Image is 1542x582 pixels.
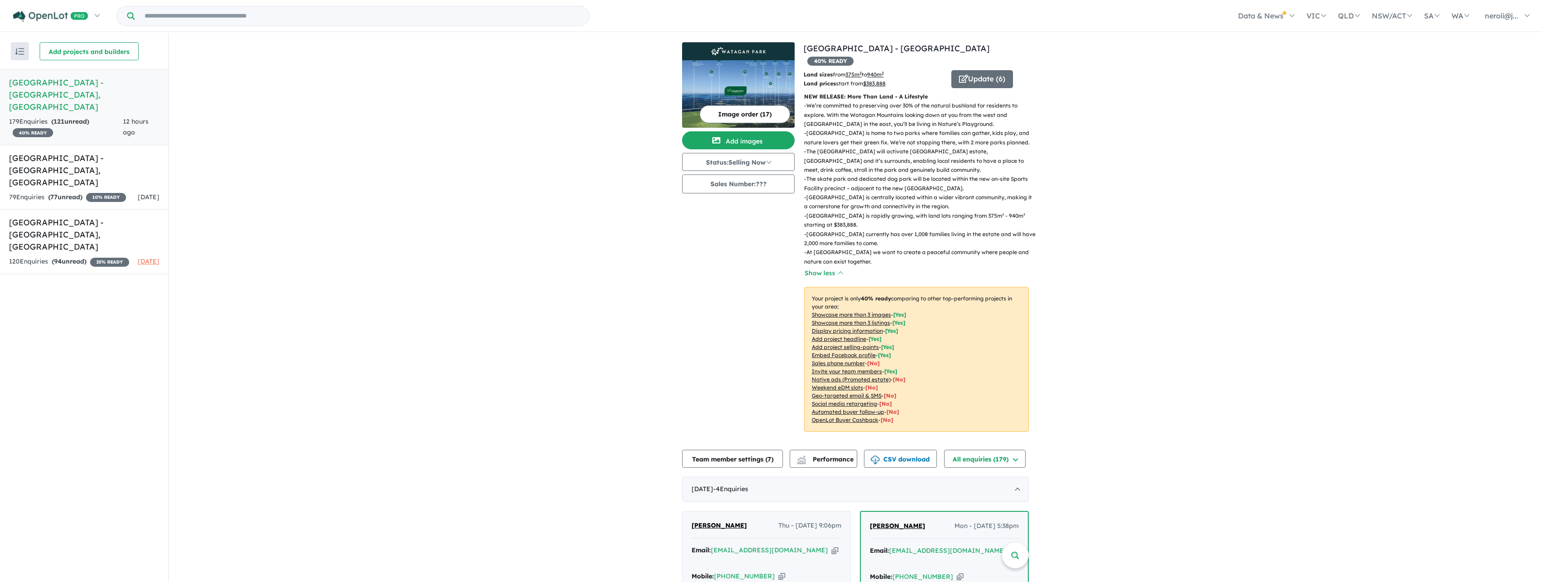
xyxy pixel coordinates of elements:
[804,71,833,78] b: Land sizes
[870,573,892,581] strong: Mobile:
[136,6,587,26] input: Try estate name, suburb, builder or developer
[804,230,1036,248] p: - [GEOGRAPHIC_DATA] currently has over 1,008 families living in the estate and will have 2,000 mo...
[9,76,159,113] h5: [GEOGRAPHIC_DATA] - [GEOGRAPHIC_DATA] , [GEOGRAPHIC_DATA]
[804,193,1036,211] p: - [GEOGRAPHIC_DATA] is centrally located within a wider vibrant community, making it a cornerston...
[51,117,89,125] strong: ( unread)
[804,248,1036,266] p: - At [GEOGRAPHIC_DATA] we want to create a peaceful community where people and nature can exist t...
[86,193,126,202] span: 10 % READY
[812,392,882,399] u: Geo-targeted email & SMS
[692,520,747,531] a: [PERSON_NAME]
[957,572,963,582] button: Copy
[138,193,159,201] span: [DATE]
[864,450,937,468] button: CSV download
[682,153,795,171] button: Status:Selling Now
[893,311,906,318] span: [ Yes ]
[870,546,889,555] strong: Email:
[714,572,775,580] a: [PHONE_NUMBER]
[682,450,783,468] button: Team member settings (7)
[804,79,945,88] p: start from
[892,319,905,326] span: [ Yes ]
[881,416,893,423] span: [No]
[944,450,1026,468] button: All enquiries (179)
[885,327,898,334] span: [ Yes ]
[692,572,714,580] strong: Mobile:
[90,258,129,267] span: 25 % READY
[48,193,82,201] strong: ( unread)
[804,80,836,87] b: Land prices
[812,311,891,318] u: Showcase more than 3 images
[682,42,795,128] a: Watagan Park Estate - Cooranbong LogoWatagan Park Estate - Cooranbong
[832,546,838,555] button: Copy
[870,522,925,530] span: [PERSON_NAME]
[713,485,748,493] span: - 4 Enquir ies
[797,458,806,464] img: bar-chart.svg
[846,71,862,78] u: 375 m
[804,92,1029,101] p: NEW RELEASE: More Than Land - A Lifestyle
[804,211,1036,230] p: - [GEOGRAPHIC_DATA] is rapidly growing, with land lots ranging from 375m² - 940m² starting at $38...
[867,360,880,367] span: [ No ]
[804,70,945,79] p: from
[9,192,126,203] div: 79 Enquir ies
[889,546,1006,555] a: [EMAIL_ADDRESS][DOMAIN_NAME]
[884,368,897,375] span: [ Yes ]
[13,128,53,137] span: 40 % READY
[1485,11,1518,20] span: neroli@j...
[54,257,62,265] span: 94
[54,117,64,125] span: 121
[804,287,1029,432] p: Your project is only comparing to other top-performing projects in your area: - - - - - - - - - -...
[13,11,88,22] img: Openlot PRO Logo White
[859,71,862,76] sup: 2
[40,42,139,60] button: Add projects and builders
[804,268,843,278] button: Show less
[879,400,892,407] span: [No]
[954,521,1019,532] span: Mon - [DATE] 5:38pm
[882,71,884,76] sup: 2
[812,416,878,423] u: OpenLot Buyer Cashback
[9,116,123,138] div: 179 Enquir ies
[711,546,828,554] a: [EMAIL_ADDRESS][DOMAIN_NAME]
[123,117,149,136] span: 12 hours ago
[892,573,953,581] a: [PHONE_NUMBER]
[9,216,159,253] h5: [GEOGRAPHIC_DATA] - [GEOGRAPHIC_DATA] , [GEOGRAPHIC_DATA]
[15,48,24,55] img: sort.svg
[812,368,882,375] u: Invite your team members
[9,256,129,267] div: 120 Enquir ies
[861,295,891,302] b: 40 % ready
[807,57,854,66] span: 40 % READY
[682,175,795,193] button: Sales Number:???
[863,80,886,87] u: $ 383,888
[778,572,785,581] button: Copy
[812,327,883,334] u: Display pricing information
[812,336,866,342] u: Add project headline
[138,257,159,265] span: [DATE]
[804,129,1036,147] p: - [GEOGRAPHIC_DATA] is home to two parks where families can gather, kids play, and nature lovers ...
[865,384,878,391] span: [No]
[692,521,747,529] span: [PERSON_NAME]
[804,175,1036,193] p: - The skate park and dedicated dog park will be located within the new on-site Sports Facility pr...
[893,376,905,383] span: [No]
[812,352,876,358] u: Embed Facebook profile
[870,521,925,532] a: [PERSON_NAME]
[682,477,1029,502] div: [DATE]
[812,360,865,367] u: Sales phone number
[867,71,884,78] u: 940 m
[798,455,854,463] span: Performance
[797,456,805,461] img: line-chart.svg
[686,46,791,57] img: Watagan Park Estate - Cooranbong Logo
[692,546,711,554] strong: Email:
[700,105,790,123] button: Image order (17)
[812,376,891,383] u: Native ads (Promoted estate)
[682,60,795,128] img: Watagan Park Estate - Cooranbong
[886,408,899,415] span: [No]
[871,456,880,465] img: download icon
[9,152,159,188] h5: [GEOGRAPHIC_DATA] - [GEOGRAPHIC_DATA] , [GEOGRAPHIC_DATA]
[812,319,890,326] u: Showcase more than 3 listings
[881,344,894,350] span: [ Yes ]
[768,455,771,463] span: 7
[884,392,896,399] span: [No]
[50,193,58,201] span: 77
[812,408,884,415] u: Automated buyer follow-up
[682,131,795,149] button: Add images
[862,71,884,78] span: to
[812,384,863,391] u: Weekend eDM slots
